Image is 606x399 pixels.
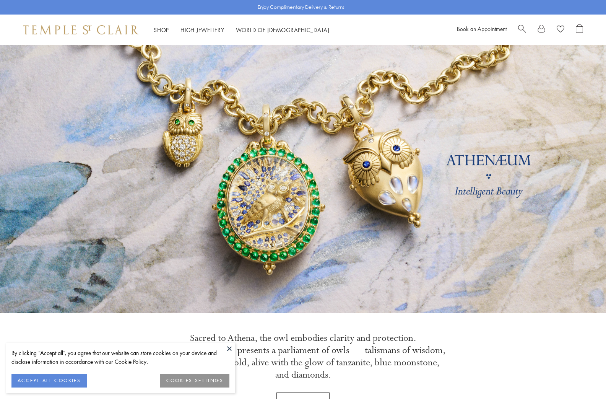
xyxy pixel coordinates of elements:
[160,374,229,388] button: COOKIES SETTINGS
[154,25,330,35] nav: Main navigation
[11,349,229,366] div: By clicking “Accept all”, you agree that our website can store cookies on your device and disclos...
[518,24,526,36] a: Search
[568,363,598,391] iframe: Gorgias live chat messenger
[557,24,564,36] a: View Wishlist
[258,3,344,11] p: Enjoy Complimentary Delivery & Returns
[180,26,224,34] a: High JewelleryHigh Jewellery
[576,24,583,36] a: Open Shopping Bag
[11,374,87,388] button: ACCEPT ALL COOKIES
[23,25,138,34] img: Temple St. Clair
[236,26,330,34] a: World of [DEMOGRAPHIC_DATA]World of [DEMOGRAPHIC_DATA]
[154,26,169,34] a: ShopShop
[457,25,507,33] a: Book an Appointment
[160,332,447,381] p: Sacred to Athena, the owl embodies clarity and protection. [PERSON_NAME] presents a parliament of...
